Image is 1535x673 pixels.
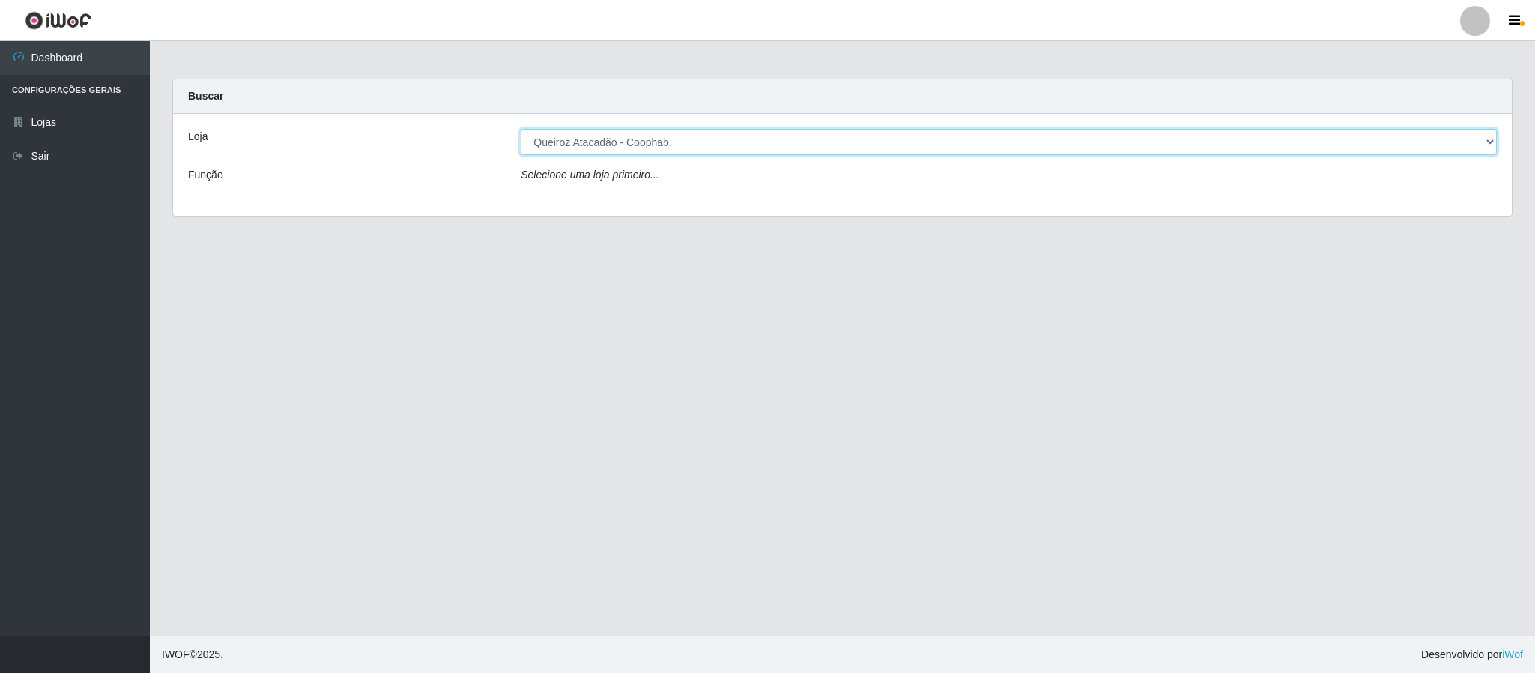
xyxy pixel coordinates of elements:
label: Função [188,167,223,183]
a: iWof [1502,648,1523,660]
strong: Buscar [188,90,223,102]
span: Desenvolvido por [1421,647,1523,663]
label: Loja [188,129,208,145]
span: © 2025 . [162,647,223,663]
i: Selecione uma loja primeiro... [521,169,658,181]
img: CoreUI Logo [25,11,91,30]
span: IWOF [162,648,190,660]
